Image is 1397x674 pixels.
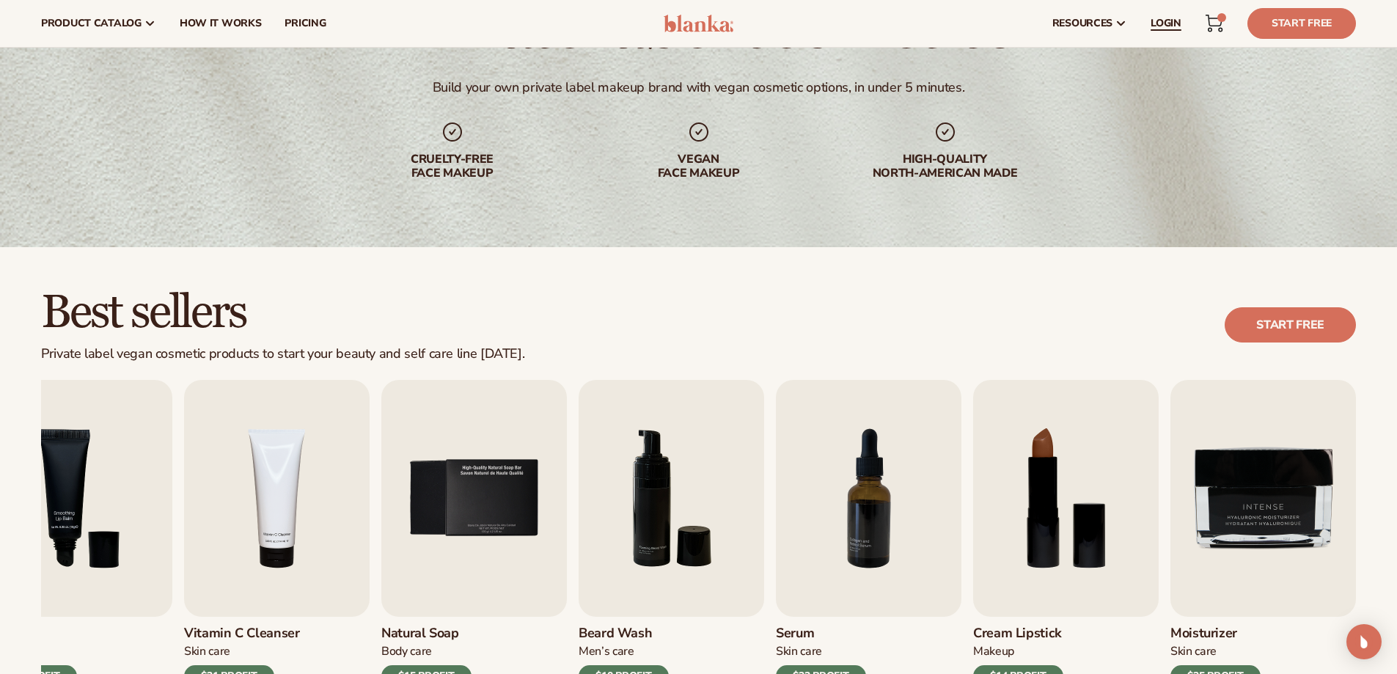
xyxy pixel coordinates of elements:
span: How It Works [180,18,262,29]
h3: Serum [776,626,866,642]
h3: Beard Wash [579,626,669,642]
div: Body Care [381,644,472,659]
div: Vegan face makeup [605,153,793,180]
h3: Natural Soap [381,626,472,642]
div: Build your own private label makeup brand with vegan cosmetic options, in under 5 minutes. [433,79,965,96]
a: Start Free [1247,8,1356,39]
div: Open Intercom Messenger [1346,624,1382,659]
a: Start free [1225,307,1356,343]
span: product catalog [41,18,142,29]
div: Skin Care [1170,644,1261,659]
h3: Vitamin C Cleanser [184,626,300,642]
div: High-quality North-american made [851,153,1039,180]
div: Skin Care [776,644,866,659]
div: Skin Care [184,644,300,659]
div: Cruelty-free face makeup [359,153,546,180]
div: Makeup [973,644,1063,659]
div: Private label vegan cosmetic products to start your beauty and self care line [DATE]. [41,346,524,362]
span: resources [1052,18,1112,29]
h3: Moisturizer [1170,626,1261,642]
h2: Best sellers [41,288,524,337]
h3: Cream Lipstick [973,626,1063,642]
img: logo [664,15,733,32]
span: pricing [285,18,326,29]
div: Men’s Care [579,644,669,659]
span: LOGIN [1151,18,1181,29]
